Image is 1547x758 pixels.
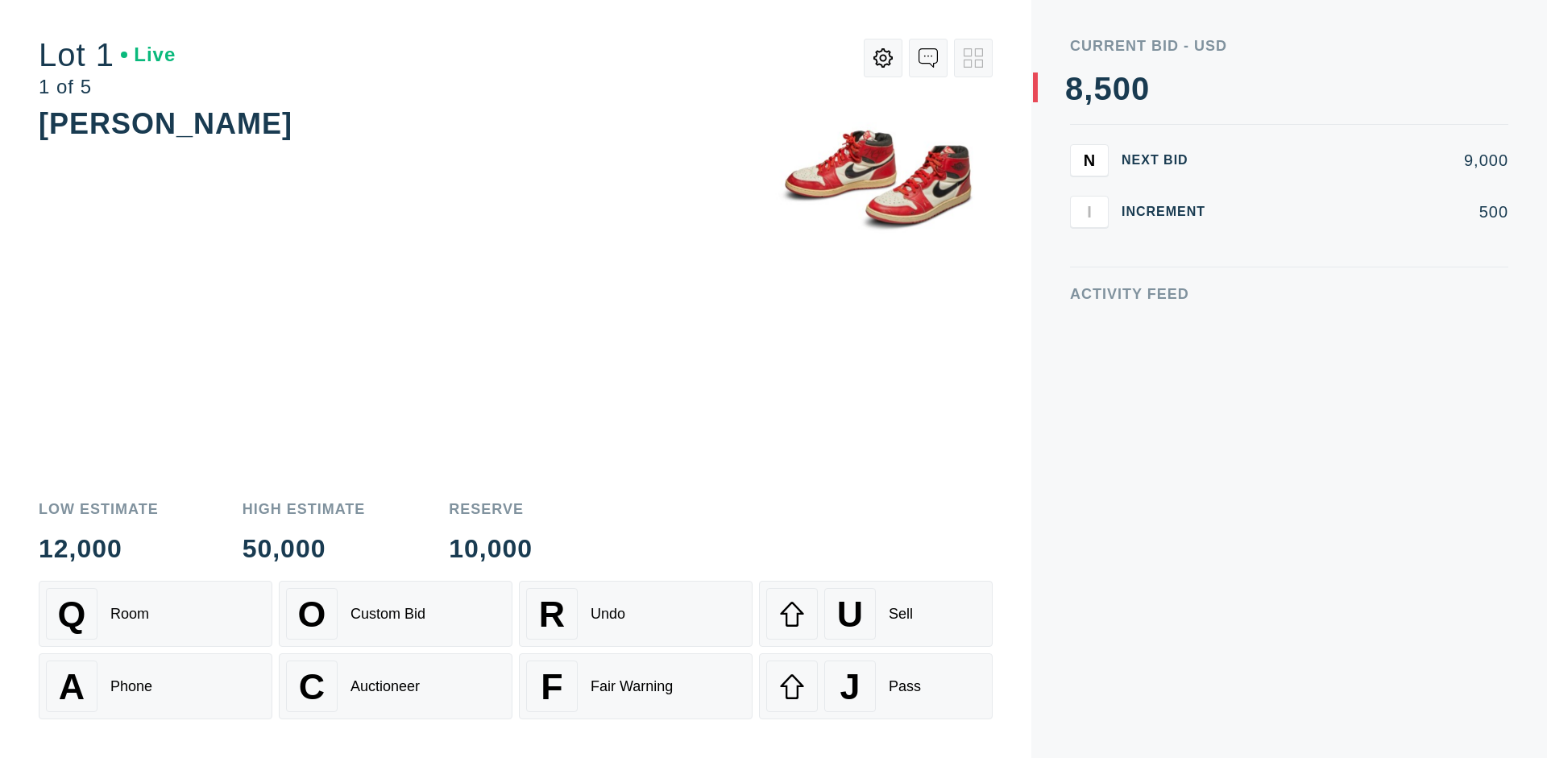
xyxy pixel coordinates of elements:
[1070,39,1508,53] div: Current Bid - USD
[58,594,86,635] span: Q
[591,678,673,695] div: Fair Warning
[541,666,562,707] span: F
[279,581,512,647] button: OCustom Bid
[39,653,272,719] button: APhone
[1070,287,1508,301] div: Activity Feed
[39,581,272,647] button: QRoom
[591,606,625,623] div: Undo
[298,594,326,635] span: O
[1084,72,1093,395] div: ,
[39,502,159,516] div: Low Estimate
[110,678,152,695] div: Phone
[121,45,176,64] div: Live
[243,536,366,561] div: 50,000
[837,594,863,635] span: U
[243,502,366,516] div: High Estimate
[39,77,176,97] div: 1 of 5
[1070,196,1109,228] button: I
[299,666,325,707] span: C
[279,653,512,719] button: CAuctioneer
[1113,72,1131,105] div: 0
[350,606,425,623] div: Custom Bid
[39,107,292,140] div: [PERSON_NAME]
[39,39,176,71] div: Lot 1
[1122,154,1218,167] div: Next Bid
[519,653,753,719] button: FFair Warning
[350,678,420,695] div: Auctioneer
[1122,205,1218,218] div: Increment
[1084,151,1095,169] span: N
[449,536,533,561] div: 10,000
[1231,204,1508,220] div: 500
[840,666,860,707] span: J
[539,594,565,635] span: R
[59,666,85,707] span: A
[449,502,533,516] div: Reserve
[759,653,993,719] button: JPass
[889,678,921,695] div: Pass
[1087,202,1092,221] span: I
[1065,72,1084,105] div: 8
[110,606,149,623] div: Room
[519,581,753,647] button: RUndo
[759,581,993,647] button: USell
[1131,72,1150,105] div: 0
[1070,144,1109,176] button: N
[1093,72,1112,105] div: 5
[1231,152,1508,168] div: 9,000
[39,536,159,561] div: 12,000
[889,606,913,623] div: Sell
